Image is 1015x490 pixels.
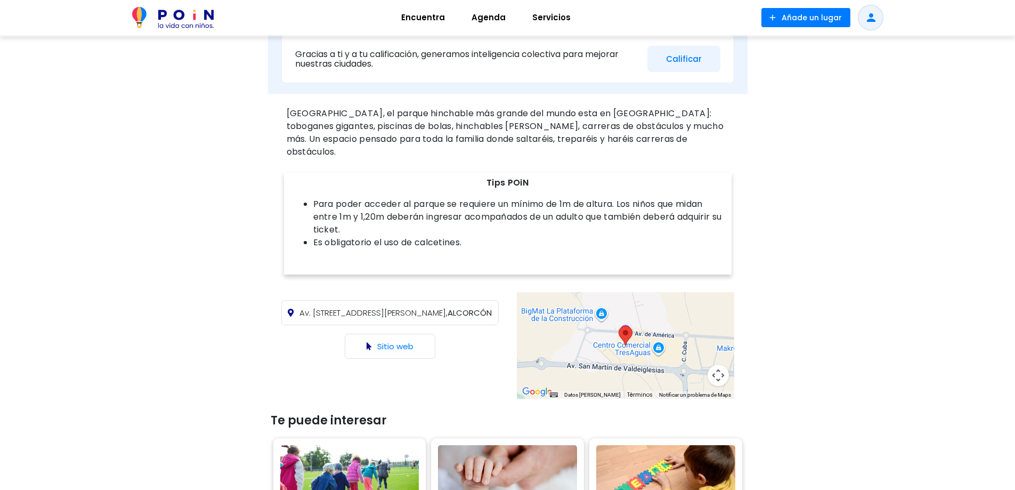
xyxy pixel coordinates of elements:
button: Controles de visualización del mapa [708,365,729,386]
a: Términos (se abre en una nueva pestaña) [627,391,653,399]
button: Calificar [647,46,720,72]
a: Abre esta zona en Google Maps (se abre en una nueva ventana) [519,385,555,399]
a: Sitio web [377,341,413,352]
img: POiN [132,7,214,28]
p: Gracias a ti y a tu calificación, generamos inteligencia colectiva para mejorar nuestras ciudades. [295,50,639,68]
a: Encuentra [388,5,458,30]
a: Servicios [519,5,584,30]
span: Encuentra [396,9,450,26]
p: Tips POiN [292,176,724,189]
li: Para poder acceder al parque se requiere un mínimo de 1m de altura. Los niños que midan entre 1m ... [313,198,724,236]
a: Agenda [458,5,519,30]
button: Añade un lugar [761,8,850,27]
span: Agenda [467,9,510,26]
img: Google [519,385,555,399]
p: [GEOGRAPHIC_DATA], el parque hinchable más grande del mundo esta en [GEOGRAPHIC_DATA]: toboganes ... [287,107,729,158]
button: Datos del mapa [564,391,621,399]
button: Combinaciones de teclas [550,391,557,399]
span: Av. [STREET_ADDRESS][PERSON_NAME], [299,307,448,318]
span: ALCORCÓN [299,307,492,318]
a: Notificar un problema de Maps [659,392,731,398]
li: Es obligatorio el uso de calcetines. [313,236,724,249]
span: Servicios [527,9,575,26]
h3: Te puede interesar [271,414,745,428]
